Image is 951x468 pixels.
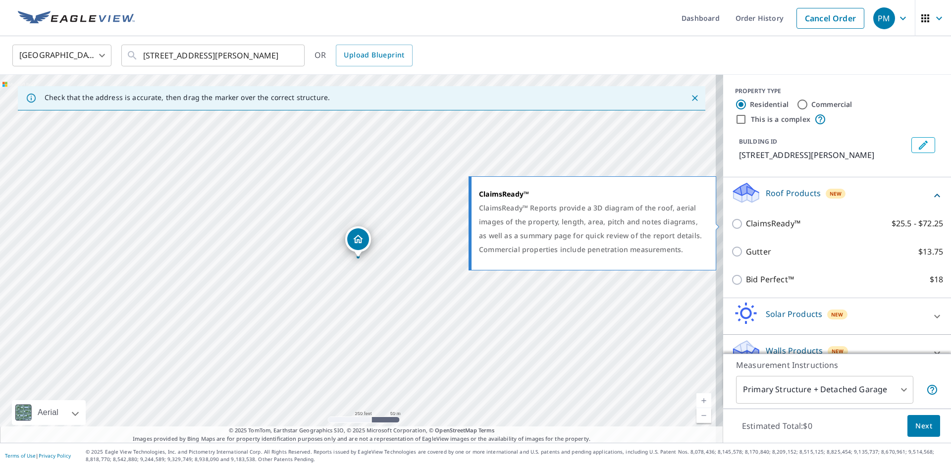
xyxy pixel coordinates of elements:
p: ClaimsReady™ [746,217,800,230]
label: Residential [750,100,789,109]
a: Privacy Policy [39,452,71,459]
a: Upload Blueprint [336,45,412,66]
img: EV Logo [18,11,135,26]
p: Gutter [746,246,771,258]
div: PM [873,7,895,29]
strong: ClaimsReady™ [479,189,529,199]
p: Walls Products [766,345,823,357]
p: | [5,453,71,459]
p: BUILDING ID [739,137,777,146]
span: Upload Blueprint [344,49,404,61]
p: [STREET_ADDRESS][PERSON_NAME] [739,149,907,161]
div: OR [315,45,413,66]
p: Measurement Instructions [736,359,938,371]
button: Edit building 1 [911,137,935,153]
p: Check that the address is accurate, then drag the marker over the correct structure. [45,93,330,102]
div: Aerial [35,400,61,425]
div: [GEOGRAPHIC_DATA] [12,42,111,69]
a: Current Level 17, Zoom Out [696,408,711,423]
button: Next [907,415,940,437]
a: Terms of Use [5,452,36,459]
p: Roof Products [766,187,821,199]
div: Roof ProductsNew [731,181,943,209]
a: OpenStreetMap [435,426,476,434]
div: Solar ProductsNew [731,302,943,330]
span: New [830,190,842,198]
a: Current Level 17, Zoom In [696,393,711,408]
a: Cancel Order [796,8,864,29]
p: $25.5 - $72.25 [892,217,943,230]
p: Estimated Total: $0 [734,415,820,437]
span: New [832,347,844,355]
div: Aerial [12,400,86,425]
span: New [831,311,844,318]
p: © 2025 Eagle View Technologies, Inc. and Pictometry International Corp. All Rights Reserved. Repo... [86,448,946,463]
p: Bid Perfect™ [746,273,794,286]
label: Commercial [811,100,852,109]
label: This is a complex [751,114,810,124]
input: Search by address or latitude-longitude [143,42,284,69]
p: $13.75 [918,246,943,258]
div: Walls ProductsNew [731,339,943,367]
div: ClaimsReady™ Reports provide a 3D diagram of the roof, aerial images of the property, length, are... [479,201,703,257]
span: © 2025 TomTom, Earthstar Geographics SIO, © 2025 Microsoft Corporation, © [229,426,495,435]
button: Close [688,92,701,104]
span: Your report will include the primary structure and a detached garage if one exists. [926,384,938,396]
a: Terms [478,426,495,434]
div: Dropped pin, building 1, Residential property, 1177 Stanton Rd Lake Zurich, IL 60047 [345,226,371,257]
p: $18 [930,273,943,286]
div: PROPERTY TYPE [735,87,939,96]
div: Primary Structure + Detached Garage [736,376,913,404]
p: Solar Products [766,308,822,320]
span: Next [915,420,932,432]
